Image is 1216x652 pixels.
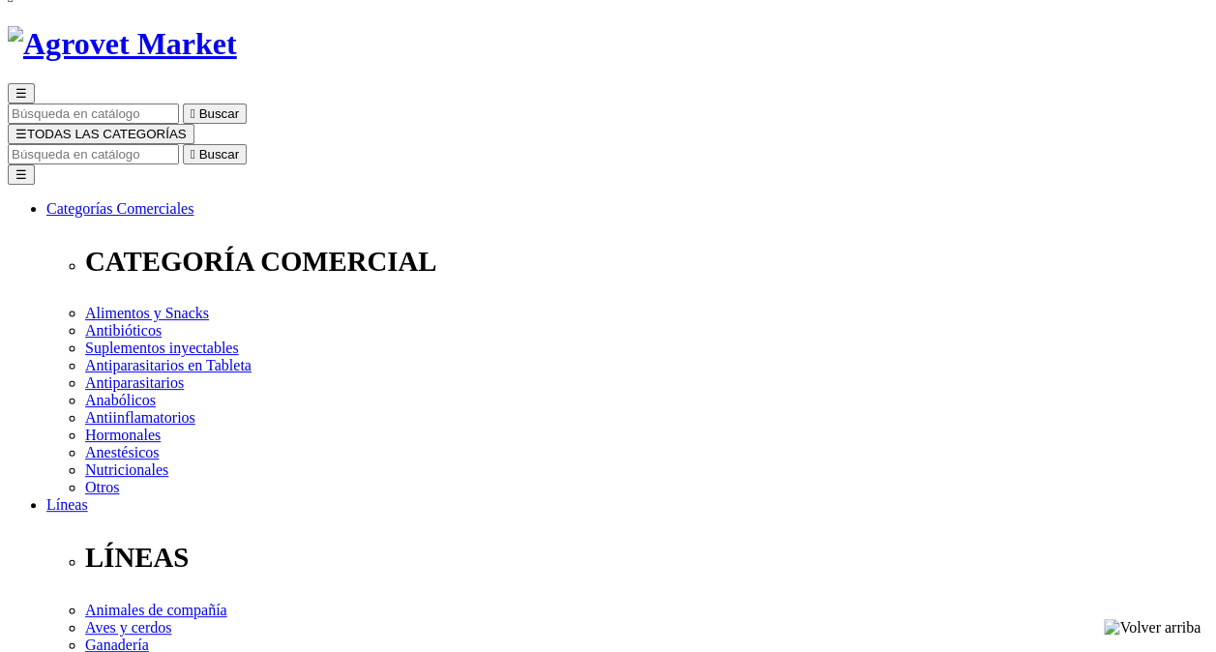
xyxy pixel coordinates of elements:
[46,200,193,217] a: Categorías Comerciales
[85,340,239,356] a: Suplementos inyectables
[85,305,209,321] a: Alimentos y Snacks
[8,124,194,144] button: ☰TODAS LAS CATEGORÍAS
[183,144,247,164] button:  Buscar
[85,322,162,339] a: Antibióticos
[183,104,247,124] button:  Buscar
[8,26,237,62] img: Agrovet Market
[199,147,239,162] span: Buscar
[191,147,195,162] i: 
[15,86,27,101] span: ☰
[85,374,184,391] a: Antiparasitarios
[191,106,195,121] i: 
[85,392,156,408] a: Anabólicos
[199,106,239,121] span: Buscar
[85,246,1208,278] p: CATEGORÍA COMERCIAL
[8,104,179,124] input: Buscar
[15,127,27,141] span: ☰
[10,442,334,642] iframe: Brevo live chat
[8,144,179,164] input: Buscar
[8,83,35,104] button: ☰
[85,357,252,373] a: Antiparasitarios en Tableta
[85,542,1208,574] p: LÍNEAS
[1104,619,1201,637] img: Volver arriba
[8,164,35,185] button: ☰
[85,427,161,443] a: Hormonales
[85,409,195,426] a: Antiinflamatorios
